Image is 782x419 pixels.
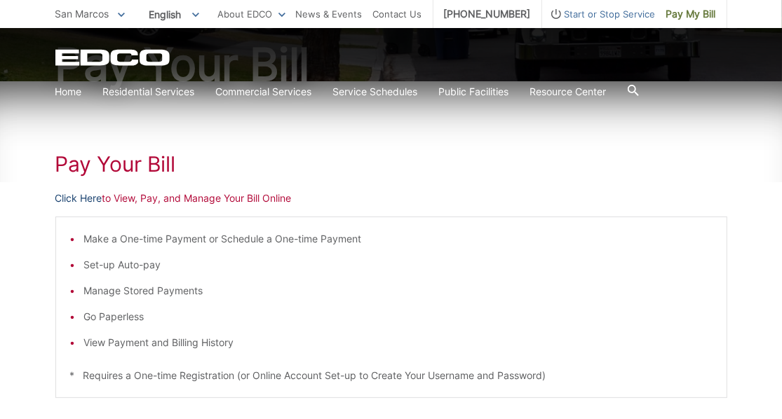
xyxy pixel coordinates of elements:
[103,84,195,99] a: Residential Services
[55,191,102,206] a: Click Here
[70,368,713,383] p: * Requires a One-time Registration (or Online Account Set-up to Create Your Username and Password)
[55,49,172,66] a: EDCD logo. Return to the homepage.
[84,335,713,350] li: View Payment and Billing History
[84,257,713,273] li: Set-up Auto-pay
[55,8,109,20] span: San Marcos
[55,191,727,206] p: to View, Pay, and Manage Your Bill Online
[373,6,422,22] a: Contact Us
[139,3,210,26] span: English
[296,6,363,22] a: News & Events
[84,283,713,298] li: Manage Stored Payments
[218,6,285,22] a: About EDCO
[216,84,312,99] a: Commercial Services
[55,84,82,99] a: Home
[55,151,727,177] h1: Pay Your Bill
[439,84,509,99] a: Public Facilities
[333,84,418,99] a: Service Schedules
[84,309,713,324] li: Go Paperless
[84,231,713,247] li: Make a One-time Payment or Schedule a One-time Payment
